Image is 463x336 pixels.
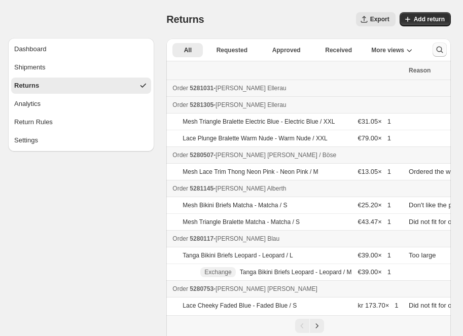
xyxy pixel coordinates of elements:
span: €31.05 × 1 [358,118,391,125]
span: More views [371,46,404,54]
div: - [172,150,403,160]
div: - [172,83,403,93]
button: Return Rules [11,114,151,130]
span: €39.00 × 1 [358,251,391,259]
div: Dashboard [14,44,47,54]
div: Return Rules [14,117,53,127]
p: Mesh Triangle Bralette Matcha - Matcha / S [183,218,300,226]
span: Order [172,85,188,92]
div: Shipments [14,62,45,72]
span: Add return [414,15,445,23]
button: Settings [11,132,151,148]
p: Mesh Lace Trim Thong Neon Pink - Neon Pink / M [183,168,318,176]
p: Mesh Bikini Briefs Matcha - Matcha / S [183,201,287,209]
span: Reason [409,67,431,74]
span: Requested [217,46,247,54]
nav: Pagination [166,315,451,336]
span: Order [172,101,188,108]
span: Returns [166,14,204,25]
button: Shipments [11,59,151,76]
div: - [172,284,403,294]
button: More views [365,43,418,57]
span: [PERSON_NAME] Ellerau [216,101,286,108]
span: €79.00 × 1 [358,134,391,142]
span: 5281031 [190,85,213,92]
span: Export [370,15,389,23]
p: Lace Cheeky Faded Blue - Faded Blue / S [183,302,297,310]
span: €39.00 × 1 [358,268,391,276]
span: Approved [272,46,301,54]
button: Search and filter results [433,43,447,57]
div: Analytics [14,99,41,109]
span: All [184,46,192,54]
button: Analytics [11,96,151,112]
button: Returns [11,78,151,94]
div: - [172,100,403,110]
p: Mesh Triangle Bralette Electric Blue - Electric Blue / XXL [183,118,335,126]
span: Order [172,152,188,159]
p: Tanga Bikini Briefs Leopard - Leopard / M [240,268,352,276]
div: - [172,234,403,244]
span: [PERSON_NAME] Ellerau [216,85,286,92]
span: kr 173.70 × 1 [358,302,399,309]
span: Order [172,235,188,242]
span: 5280753 [190,285,213,292]
span: Order [172,185,188,192]
button: Export [356,12,396,26]
span: [PERSON_NAME] Alberth [216,185,286,192]
div: - [172,183,403,194]
span: [PERSON_NAME] [PERSON_NAME] / Böse [216,152,336,159]
span: [PERSON_NAME] [PERSON_NAME] [216,285,317,292]
span: 5280117 [190,235,213,242]
p: Tanga Bikini Briefs Leopard - Leopard / L [183,251,293,259]
span: €13.05 × 1 [358,168,391,175]
span: Received [325,46,352,54]
span: €25.20 × 1 [358,201,391,209]
span: [PERSON_NAME] Blau [216,235,279,242]
button: Add return [400,12,451,26]
button: Dashboard [11,41,151,57]
span: 5281305 [190,101,213,108]
div: Settings [14,135,38,145]
div: Returns [14,81,39,91]
span: €43.47 × 1 [358,218,391,226]
p: Lace Plunge Bralette Warm Nude - Warm Nude / XXL [183,134,327,142]
button: Next [310,319,324,333]
span: 5281145 [190,185,213,192]
span: Exchange [204,268,231,276]
span: 5280507 [190,152,213,159]
span: Order [172,285,188,292]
